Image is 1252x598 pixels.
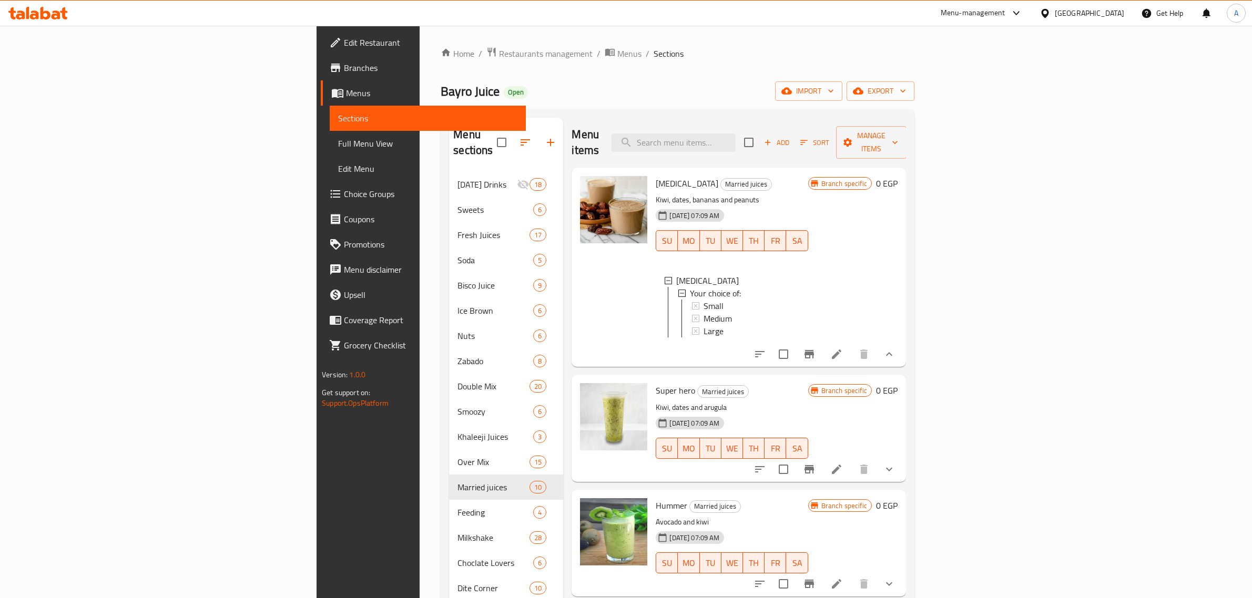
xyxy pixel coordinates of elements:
p: Avocado and kiwi [656,515,808,529]
div: Soda5 [449,248,563,273]
div: Milkshake [457,531,530,544]
span: Fresh Juices [457,229,530,241]
button: TH [743,552,765,573]
h6: 0 EGP [876,176,898,191]
span: Menu disclaimer [344,263,517,276]
span: Coverage Report [344,314,517,326]
span: Married juices [690,500,740,512]
button: MO [678,230,699,251]
button: Manage items [836,126,907,159]
a: Edit menu item [830,348,843,360]
span: Select to update [772,573,795,595]
span: A [1234,7,1238,19]
svg: Show Choices [883,463,895,476]
span: Select section [738,131,760,153]
span: Zabado [457,355,533,367]
span: FR [769,233,782,249]
button: TU [700,552,721,573]
span: [DATE] Drinks [457,178,517,191]
span: TH [747,233,760,249]
div: Over Mix15 [449,449,563,475]
span: Choclate Lovers [457,556,533,569]
span: SU [660,555,674,571]
div: items [533,279,546,292]
li: / [646,47,649,60]
div: items [533,430,546,443]
img: Super hero [580,383,647,450]
button: SU [656,552,678,573]
a: Menu disclaimer [321,257,526,282]
div: Married juices [457,481,530,493]
span: TU [704,233,717,249]
div: Double Mix [457,380,530,393]
button: MO [678,552,699,573]
a: Menus [321,80,526,106]
a: Choice Groups [321,181,526,207]
span: Menus [617,47,642,60]
span: 6 [534,331,546,341]
button: WE [721,230,743,251]
div: Soda [457,254,533,266]
a: Support.OpsPlatform [322,396,389,410]
span: 10 [530,583,546,593]
button: sort-choices [747,457,772,482]
button: WE [721,438,743,459]
span: TH [747,555,760,571]
span: Add [762,137,791,149]
div: Sweets [457,203,533,216]
div: Khaleeji Juices3 [449,424,563,449]
span: Select all sections [491,131,513,153]
button: TH [743,230,765,251]
div: items [533,254,546,266]
button: Branch-specific-item [797,571,822,596]
svg: Show Choices [883,578,895,590]
div: Bisco Juice [457,279,533,292]
span: 10 [530,482,546,492]
p: Kiwi, dates, bananas and peanuts [656,193,808,207]
button: SA [786,230,808,251]
button: sort-choices [747,342,772,367]
div: items [530,582,546,594]
span: Ice Brown [457,304,533,317]
span: Hummer [656,498,687,513]
div: [GEOGRAPHIC_DATA] [1055,7,1124,19]
button: import [775,81,842,101]
div: Nuts6 [449,323,563,348]
span: Edit Restaurant [344,36,517,49]
div: items [533,304,546,317]
div: [DATE] Drinks18 [449,172,563,197]
a: Branches [321,55,526,80]
nav: breadcrumb [441,47,914,60]
div: Fresh Juices17 [449,222,563,248]
div: items [530,456,546,468]
a: Edit menu item [830,578,843,590]
span: WE [726,555,739,571]
span: [DATE] 07:09 AM [665,211,724,221]
span: 4 [534,508,546,518]
span: 6 [534,407,546,417]
span: Married juices [721,178,771,190]
span: 3 [534,432,546,442]
div: Smoozy [457,405,533,418]
p: Kiwi, dates and arugula [656,401,808,414]
button: delete [851,457,877,482]
span: Dite Corner [457,582,530,594]
span: Medium [704,312,732,325]
button: sort-choices [747,571,772,596]
span: MO [682,233,695,249]
div: items [530,380,546,393]
div: Zabado8 [449,348,563,374]
span: FR [769,441,782,456]
button: show more [877,342,902,367]
div: Ice Brown6 [449,298,563,323]
span: 9 [534,281,546,291]
span: Sort [800,137,829,149]
div: items [533,556,546,569]
div: items [530,178,546,191]
span: [DATE] 07:09 AM [665,418,724,428]
span: Married juices [698,386,748,398]
span: Feeding [457,506,533,519]
span: MO [682,555,695,571]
